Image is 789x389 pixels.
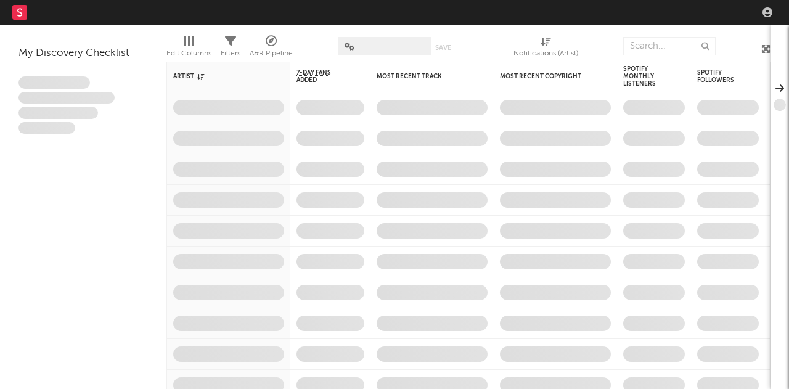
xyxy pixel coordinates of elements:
div: Most Recent Track [377,73,469,80]
span: Aliquam viverra [18,122,75,134]
span: Praesent ac interdum [18,107,98,119]
span: Lorem ipsum dolor [18,76,90,89]
div: Edit Columns [166,46,211,61]
input: Search... [623,37,716,55]
div: Edit Columns [166,31,211,67]
div: Filters [221,31,240,67]
div: Notifications (Artist) [513,46,578,61]
div: A&R Pipeline [250,31,293,67]
div: My Discovery Checklist [18,46,148,61]
button: Save [435,44,451,51]
div: Artist [173,73,266,80]
span: 7-Day Fans Added [296,69,346,84]
div: Filters [221,46,240,61]
div: A&R Pipeline [250,46,293,61]
div: Most Recent Copyright [500,73,592,80]
span: Integer aliquet in purus et [18,92,115,104]
div: Notifications (Artist) [513,31,578,67]
div: Spotify Monthly Listeners [623,65,666,88]
div: Spotify Followers [697,69,740,84]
